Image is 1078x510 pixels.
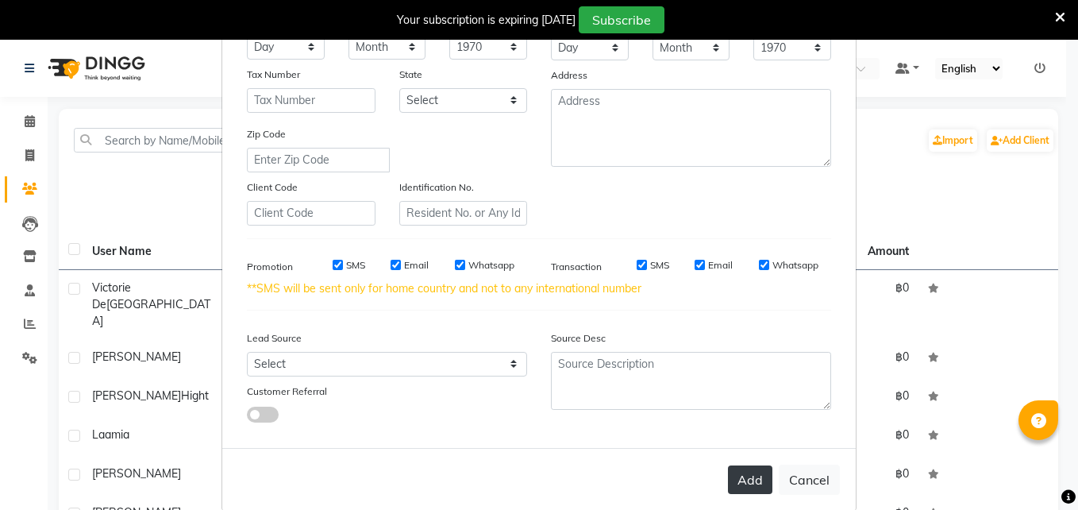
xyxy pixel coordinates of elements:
[399,68,422,82] label: State
[247,148,390,172] input: Enter Zip Code
[247,201,375,226] input: Client Code
[397,12,576,29] div: Your subscription is expiring [DATE]
[579,6,664,33] button: Subscribe
[779,465,840,495] button: Cancel
[399,201,528,226] input: Resident No. or Any Id
[551,68,587,83] label: Address
[247,260,293,274] label: Promotion
[650,258,669,272] label: SMS
[247,88,375,113] input: Tax Number
[247,384,327,399] label: Customer Referral
[346,258,365,272] label: SMS
[247,280,831,297] div: **SMS will be sent only for home country and not to any international number
[728,466,772,494] button: Add
[551,331,606,346] label: Source Desc
[468,258,514,272] label: Whatsapp
[247,331,302,346] label: Lead Source
[247,68,300,82] label: Tax Number
[551,260,602,274] label: Transaction
[708,258,733,272] label: Email
[404,258,429,272] label: Email
[399,180,474,195] label: Identification No.
[772,258,818,272] label: Whatsapp
[247,180,298,195] label: Client Code
[247,127,286,141] label: Zip Code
